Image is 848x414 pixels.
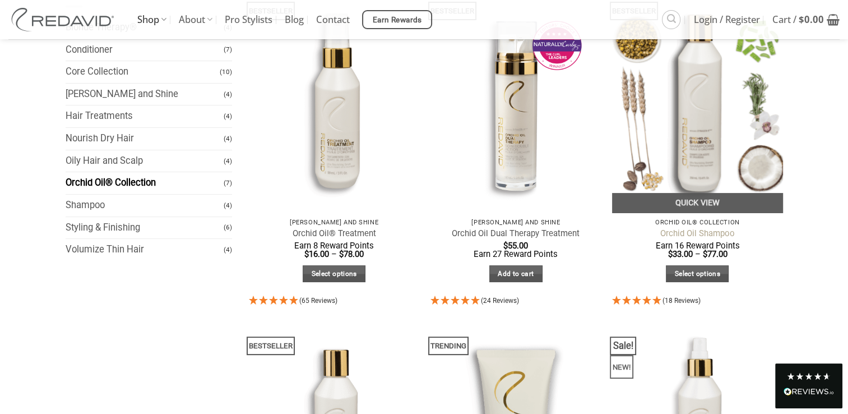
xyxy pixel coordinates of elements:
[339,249,344,259] span: $
[66,150,224,172] a: Oily Hair and Scalp
[772,6,824,34] span: Cart /
[702,249,727,259] bdi: 77.00
[8,8,121,31] img: REDAVID Salon Products | United States
[503,241,508,251] span: $
[775,364,842,408] div: Read All Reviews
[362,10,432,29] a: Earn Rewards
[254,219,414,226] p: [PERSON_NAME] and Shine
[662,10,680,29] a: Search
[436,219,596,226] p: [PERSON_NAME] and Shine
[66,172,224,194] a: Orchid Oil® Collection
[220,62,232,82] span: (10)
[702,249,707,259] span: $
[662,297,701,305] span: (18 Reviews)
[304,249,329,259] bdi: 16.00
[668,249,672,259] span: $
[303,265,365,283] a: Select options for “Orchid Oil® Treatment”
[655,241,739,251] span: Earn 16 Reward Points
[224,85,232,104] span: (4)
[331,249,337,259] span: –
[474,249,558,259] span: Earn 27 Reward Points
[66,61,220,83] a: Core Collection
[224,107,232,126] span: (4)
[784,385,834,400] div: Read All Reviews
[618,219,777,226] p: Orchid Oil® Collection
[481,297,519,305] span: (24 Reviews)
[66,39,224,61] a: Conditioner
[799,13,804,26] span: $
[66,217,224,239] a: Styling & Finishing
[489,265,543,283] a: Add to cart: “Orchid Oil Dual Therapy Treatment”
[304,249,309,259] span: $
[224,240,232,260] span: (4)
[612,193,783,213] a: Quick View
[66,84,224,105] a: [PERSON_NAME] and Shine
[249,294,420,309] div: 4.95 Stars - 65 Reviews
[293,228,376,239] a: Orchid Oil® Treatment
[299,297,337,305] span: (65 Reviews)
[668,249,692,259] bdi: 33.00
[66,239,224,261] a: Volumize Thin Hair
[786,372,831,381] div: 4.8 Stars
[799,13,824,26] bdi: 0.00
[694,6,760,34] span: Login / Register
[452,228,580,239] a: Orchid Oil Dual Therapy Treatment
[66,105,224,127] a: Hair Treatments
[660,228,735,239] a: Orchid Oil Shampoo
[224,196,232,215] span: (4)
[373,14,422,26] span: Earn Rewards
[612,294,783,309] div: 4.94 Stars - 18 Reviews
[224,151,232,171] span: (4)
[694,249,700,259] span: –
[430,294,601,309] div: 4.92 Stars - 24 Reviews
[784,388,834,395] img: REVIEWS.io
[66,195,224,217] a: Shampoo
[294,241,374,251] span: Earn 8 Reward Points
[224,218,232,237] span: (6)
[224,173,232,193] span: (7)
[666,265,729,283] a: Select options for “Orchid Oil Shampoo”
[503,241,528,251] bdi: 55.00
[224,40,232,59] span: (7)
[339,249,364,259] bdi: 78.00
[224,129,232,149] span: (4)
[66,128,224,150] a: Nourish Dry Hair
